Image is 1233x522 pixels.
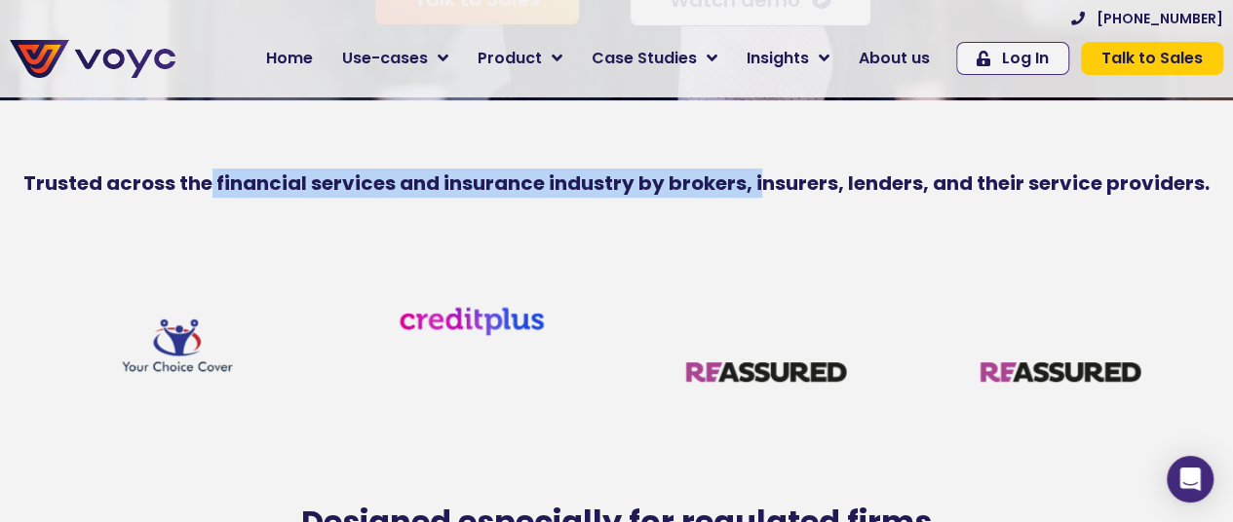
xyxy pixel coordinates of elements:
span: Home [266,47,313,70]
span: [PHONE_NUMBER] [1097,12,1223,25]
span: Case Studies [592,47,697,70]
a: Use-cases [328,39,463,78]
img: Customer Logo-2 [95,289,260,410]
img: 58 [389,289,555,346]
span: Log In [1002,51,1049,66]
span: Product [478,47,542,70]
span: Talk to Sales [1101,51,1203,66]
div: Open Intercom Messenger [1167,456,1214,503]
img: 60 [978,289,1143,455]
a: Talk to Sales [1081,42,1223,75]
a: Log In [956,42,1069,75]
span: Use-cases [342,47,428,70]
a: Case Studies [577,39,732,78]
a: Insights [732,39,844,78]
img: voyc-full-logo [10,40,175,78]
img: 60 [683,289,849,455]
span: Insights [747,47,809,70]
a: Product [463,39,577,78]
a: Home [251,39,328,78]
span: About us [859,47,930,70]
a: [PHONE_NUMBER] [1071,12,1223,25]
a: About us [844,39,944,78]
b: Trusted across the financial services and insurance industry by brokers, insurers, lenders, and t... [23,169,1210,197]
